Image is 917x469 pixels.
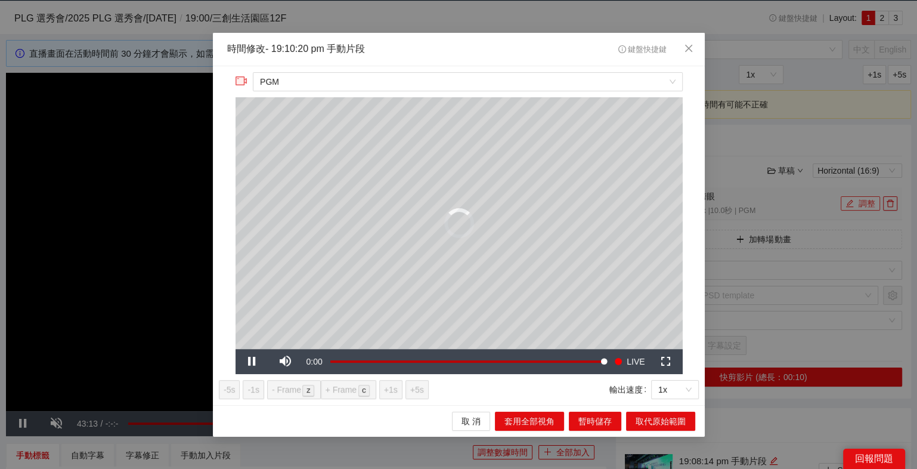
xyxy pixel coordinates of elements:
[243,379,264,399] button: -1s
[627,348,645,374] span: LIVE
[235,75,247,87] span: video-camera
[626,411,695,430] button: 取代原始範圍
[569,411,621,430] button: 暫時儲存
[320,379,376,399] button: + Framec
[268,348,302,374] button: Mute
[461,414,481,427] span: 取 消
[649,348,682,374] button: Fullscreen
[219,379,240,399] button: -5s
[260,73,675,91] span: PGM
[636,414,686,427] span: 取代原始範圍
[306,356,322,366] span: 0:00
[843,449,905,469] div: 回報問題
[452,411,490,430] button: 取 消
[330,360,604,362] div: Progress Bar
[405,379,428,399] button: +5s
[610,348,649,374] button: Seek to live, currently playing live
[673,33,705,65] button: Close
[618,45,666,54] span: 鍵盤快捷鍵
[227,42,365,56] div: 時間修改 - 19:10:20 pm 手動片段
[609,379,651,399] label: 輸出速度
[504,414,554,427] span: 套用全部視角
[235,348,268,374] button: Pause
[684,44,693,53] span: close
[267,379,320,399] button: - Framez
[658,380,692,398] span: 1x
[495,411,564,430] button: 套用全部視角
[618,45,625,53] span: info-circle
[578,414,612,427] span: 暫時儲存
[379,379,402,399] button: +1s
